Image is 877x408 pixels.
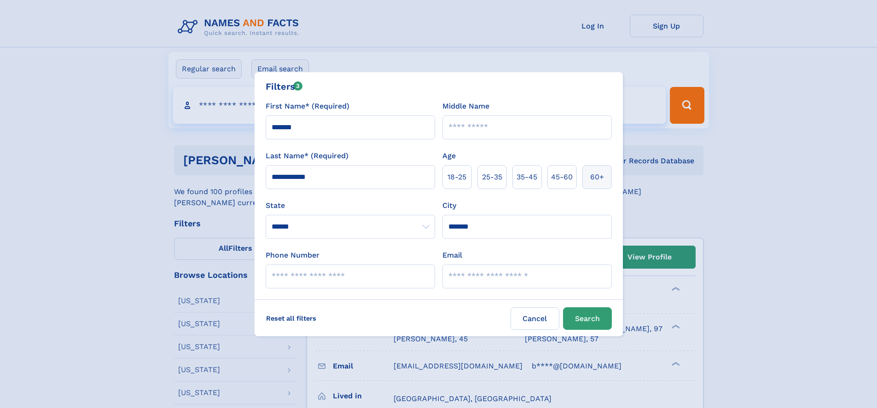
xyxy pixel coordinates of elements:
span: 25‑35 [482,172,502,183]
label: City [442,200,456,211]
label: Phone Number [266,250,319,261]
span: 35‑45 [517,172,537,183]
label: Middle Name [442,101,489,112]
label: Reset all filters [260,307,322,329]
span: 45‑60 [551,172,573,183]
button: Search [563,307,612,330]
label: State [266,200,435,211]
label: Email [442,250,462,261]
span: 60+ [590,172,604,183]
label: Cancel [511,307,559,330]
span: 18‑25 [447,172,466,183]
label: Age [442,150,456,161]
label: Last Name* (Required) [266,150,348,161]
label: First Name* (Required) [266,101,349,112]
div: Filters [266,80,303,93]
